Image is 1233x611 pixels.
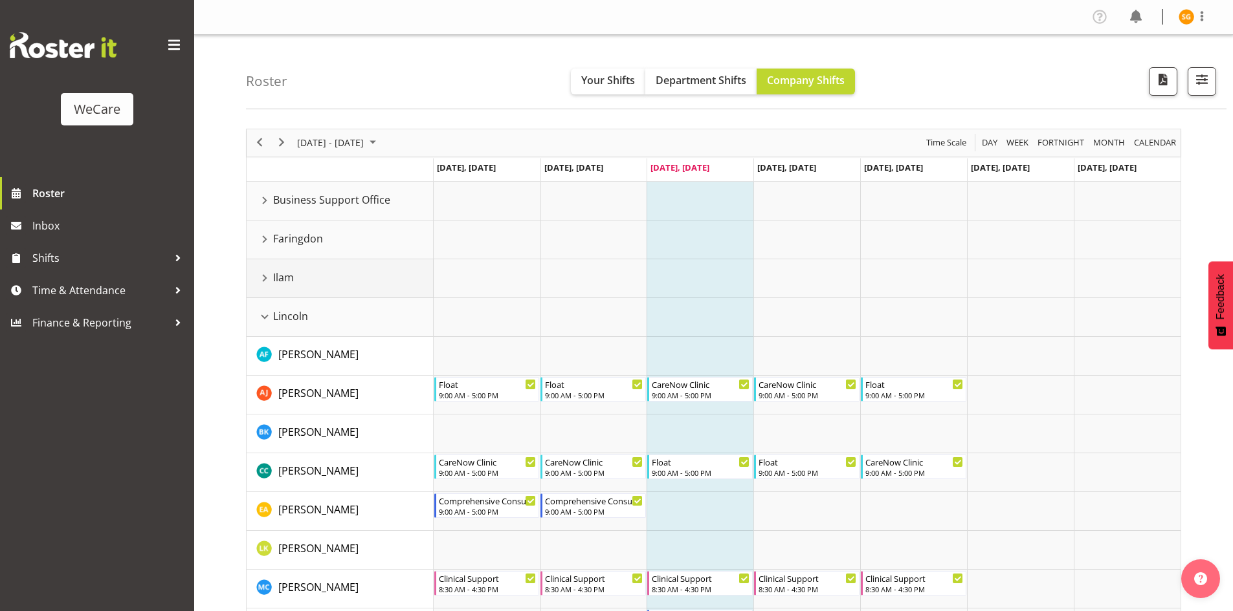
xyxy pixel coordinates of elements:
[434,455,540,479] div: Charlotte Courtney"s event - CareNow Clinic Begin From Monday, September 15, 2025 at 9:00:00 AM G...
[759,467,856,478] div: 9:00 AM - 5:00 PM
[865,572,963,584] div: Clinical Support
[273,308,308,324] span: Lincoln
[540,377,646,402] div: Amy Johannsen"s event - Float Begin From Tuesday, September 16, 2025 at 9:00:00 AM GMT+12:00 Ends...
[757,69,855,94] button: Company Shifts
[581,73,635,87] span: Your Shifts
[864,162,923,173] span: [DATE], [DATE]
[647,377,753,402] div: Amy Johannsen"s event - CareNow Clinic Begin From Wednesday, September 17, 2025 at 9:00:00 AM GMT...
[439,506,537,517] div: 9:00 AM - 5:00 PM
[759,390,856,400] div: 9:00 AM - 5:00 PM
[439,390,537,400] div: 9:00 AM - 5:00 PM
[247,376,434,414] td: Amy Johannsen resource
[1179,9,1194,25] img: sanjita-gurung11279.jpg
[10,32,117,58] img: Rosterit website logo
[434,571,540,595] div: Mary Childs"s event - Clinical Support Begin From Monday, September 15, 2025 at 8:30:00 AM GMT+12...
[278,502,359,517] a: [PERSON_NAME]
[545,494,643,507] div: Comprehensive Consult
[754,571,860,595] div: Mary Childs"s event - Clinical Support Begin From Thursday, September 18, 2025 at 8:30:00 AM GMT+...
[652,584,750,594] div: 8:30 AM - 4:30 PM
[1091,134,1127,151] button: Timeline Month
[545,390,643,400] div: 9:00 AM - 5:00 PM
[247,531,434,570] td: Liandy Kritzinger resource
[247,414,434,453] td: Brian Ko resource
[652,455,750,468] div: Float
[247,453,434,492] td: Charlotte Courtney resource
[545,572,643,584] div: Clinical Support
[273,134,291,151] button: Next
[545,584,643,594] div: 8:30 AM - 4:30 PM
[865,584,963,594] div: 8:30 AM - 4:30 PM
[647,455,753,479] div: Charlotte Courtney"s event - Float Begin From Wednesday, September 17, 2025 at 9:00:00 AM GMT+12:...
[295,134,382,151] button: September 2025
[439,455,537,468] div: CareNow Clinic
[278,463,359,478] a: [PERSON_NAME]
[439,572,537,584] div: Clinical Support
[74,100,120,119] div: WeCare
[278,347,359,362] a: [PERSON_NAME]
[434,377,540,402] div: Amy Johannsen"s event - Float Begin From Monday, September 15, 2025 at 9:00:00 AM GMT+12:00 Ends ...
[434,493,540,518] div: Ena Advincula"s event - Comprehensive Consult Begin From Monday, September 15, 2025 at 9:00:00 AM...
[540,455,646,479] div: Charlotte Courtney"s event - CareNow Clinic Begin From Tuesday, September 16, 2025 at 9:00:00 AM ...
[278,424,359,440] a: [PERSON_NAME]
[1208,261,1233,349] button: Feedback - Show survey
[273,270,294,285] span: Ilam
[247,298,434,337] td: Lincoln resource
[1036,134,1085,151] span: Fortnight
[861,571,966,595] div: Mary Childs"s event - Clinical Support Begin From Friday, September 19, 2025 at 8:30:00 AM GMT+12...
[278,385,359,401] a: [PERSON_NAME]
[247,570,434,608] td: Mary Childs resource
[759,572,856,584] div: Clinical Support
[32,184,188,203] span: Roster
[1149,67,1177,96] button: Download a PDF of the roster according to the set date range.
[650,162,709,173] span: [DATE], [DATE]
[247,337,434,376] td: Alex Ferguson resource
[247,182,434,220] td: Business Support Office resource
[865,467,963,478] div: 9:00 AM - 5:00 PM
[278,541,359,556] a: [PERSON_NAME]
[247,492,434,531] td: Ena Advincula resource
[1194,572,1207,585] img: help-xxl-2.png
[32,216,188,235] span: Inbox
[540,493,646,518] div: Ena Advincula"s event - Comprehensive Consult Begin From Tuesday, September 16, 2025 at 9:00:00 A...
[652,378,750,391] div: CareNow Clinic
[437,162,496,173] span: [DATE], [DATE]
[293,129,384,156] div: September 15 - 21, 2025
[545,506,643,517] div: 9:00 AM - 5:00 PM
[865,390,963,400] div: 9:00 AM - 5:00 PM
[249,129,271,156] div: previous period
[271,129,293,156] div: next period
[767,73,845,87] span: Company Shifts
[865,455,963,468] div: CareNow Clinic
[439,494,537,507] div: Comprehensive Consult
[652,467,750,478] div: 9:00 AM - 5:00 PM
[861,377,966,402] div: Amy Johannsen"s event - Float Begin From Friday, September 19, 2025 at 9:00:00 AM GMT+12:00 Ends ...
[981,134,999,151] span: Day
[652,572,750,584] div: Clinical Support
[754,377,860,402] div: Amy Johannsen"s event - CareNow Clinic Begin From Thursday, September 18, 2025 at 9:00:00 AM GMT+...
[925,134,968,151] span: Time Scale
[251,134,269,151] button: Previous
[545,467,643,478] div: 9:00 AM - 5:00 PM
[1215,274,1227,319] span: Feedback
[1078,162,1137,173] span: [DATE], [DATE]
[571,69,645,94] button: Your Shifts
[32,313,168,332] span: Finance & Reporting
[540,571,646,595] div: Mary Childs"s event - Clinical Support Begin From Tuesday, September 16, 2025 at 8:30:00 AM GMT+1...
[759,584,856,594] div: 8:30 AM - 4:30 PM
[545,455,643,468] div: CareNow Clinic
[32,248,168,268] span: Shifts
[278,579,359,595] a: [PERSON_NAME]
[656,73,746,87] span: Department Shifts
[759,455,856,468] div: Float
[278,386,359,400] span: [PERSON_NAME]
[865,378,963,391] div: Float
[247,259,434,298] td: Ilam resource
[1005,134,1031,151] button: Timeline Week
[757,162,816,173] span: [DATE], [DATE]
[278,502,359,517] span: [PERSON_NAME]
[652,390,750,400] div: 9:00 AM - 5:00 PM
[645,69,757,94] button: Department Shifts
[1092,134,1126,151] span: Month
